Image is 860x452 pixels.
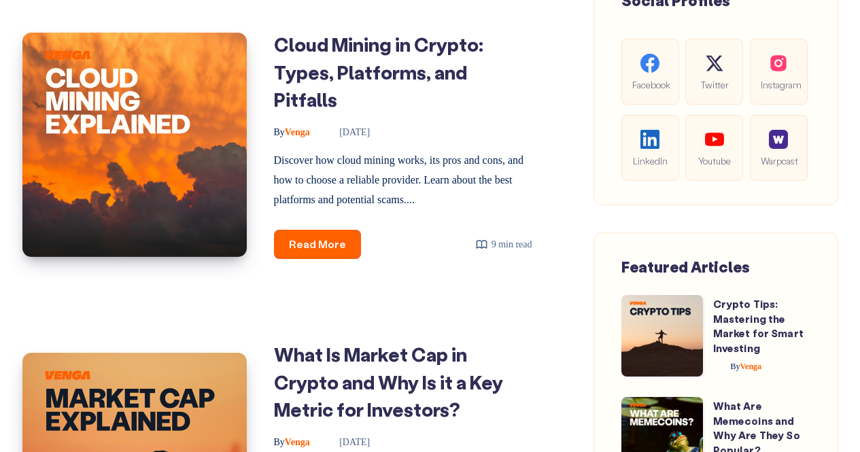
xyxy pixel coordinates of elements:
a: Facebook [621,39,679,105]
div: 9 min read [475,236,532,253]
img: social-warpcast.e8a23a7ed3178af0345123c41633f860.png [769,130,788,149]
span: Instagram [761,77,797,92]
span: Featured Articles [621,257,750,277]
a: Youtube [685,115,743,181]
a: Instagram [750,39,808,105]
a: What Is Market Cap in Crypto and Why Is it a Key Metric for Investors? [274,342,503,421]
span: Venga [731,362,762,371]
a: Cloud Mining in Crypto: Types, Platforms, and Pitfalls [274,32,483,111]
a: ByVenga [713,362,762,371]
a: Warpcast [750,115,808,181]
span: LinkedIn [632,153,668,169]
a: Read More [274,230,361,259]
span: By [731,362,740,371]
time: [DATE] [320,127,370,137]
a: ByVenga [274,437,313,447]
img: social-linkedin.be646fe421ccab3a2ad91cb58bdc9694.svg [640,130,659,149]
span: Youtube [696,153,732,169]
span: Warpcast [761,153,797,169]
time: [DATE] [320,437,370,447]
p: Discover how cloud mining works, its pros and cons, and how to choose a reliable provider. Learn ... [274,151,532,209]
a: LinkedIn [621,115,679,181]
img: social-youtube.99db9aba05279f803f3e7a4a838dfb6c.svg [705,130,724,149]
a: Twitter [685,39,743,105]
a: Crypto Tips: Mastering the Market for Smart Investing [713,297,804,355]
span: Venga [274,437,310,447]
span: Venga [274,127,310,137]
span: Twitter [696,77,732,92]
a: ByVenga [274,127,313,137]
span: Facebook [632,77,668,92]
img: Image of: Cloud Mining in Crypto: Types, Platforms, and Pitfalls [22,33,247,257]
span: By [274,437,285,447]
span: By [274,127,285,137]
